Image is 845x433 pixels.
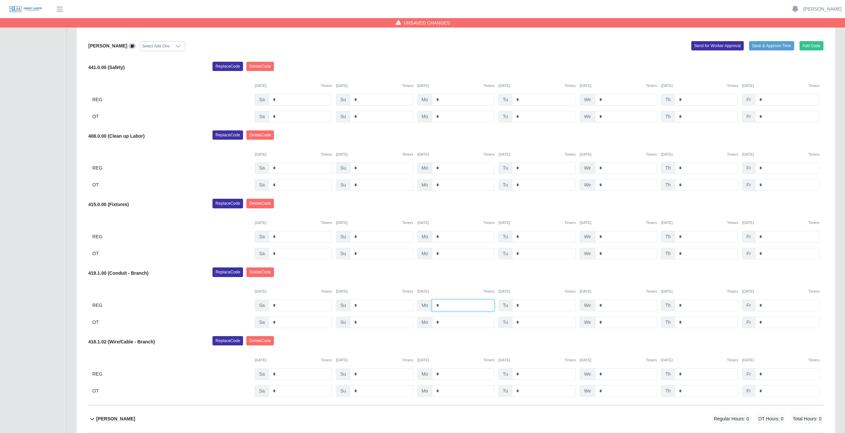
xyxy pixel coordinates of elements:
button: ReplaceCode [212,62,243,71]
span: Th [661,179,675,191]
div: [DATE] [742,83,819,89]
span: Th [661,94,675,106]
button: DeleteCode [246,130,274,140]
span: Tu [498,111,512,122]
div: [DATE] [336,83,413,89]
img: SLM Logo [9,6,42,13]
span: Mo [417,162,432,174]
button: ReplaceCode [212,130,243,140]
span: Fr [742,162,755,174]
div: [DATE] [661,152,738,157]
span: Sa [255,248,269,259]
span: We [580,179,595,191]
button: DeleteCode [246,267,274,277]
div: [DATE] [255,152,332,157]
span: Tu [498,300,512,311]
div: [DATE] [498,152,576,157]
button: ReplaceCode [212,199,243,208]
div: REG [92,368,251,380]
div: [DATE] [498,220,576,226]
button: Timers [483,220,495,226]
span: Sa [255,94,269,106]
button: Timers [646,152,657,157]
span: Su [336,300,350,311]
span: Mo [417,317,432,328]
div: [DATE] [336,220,413,226]
button: Timers [483,152,495,157]
button: Timers [483,357,495,363]
b: [PERSON_NAME] [88,43,127,48]
span: OT Hours: 0 [756,413,786,424]
div: [DATE] [255,289,332,294]
span: Fr [742,300,755,311]
button: Timers [402,152,413,157]
span: Mo [417,111,432,122]
span: Th [661,385,675,397]
span: Sa [255,111,269,122]
div: OT [92,385,251,397]
span: Mo [417,368,432,380]
div: [DATE] [255,83,332,89]
div: Select Add Ons [140,41,172,51]
button: Timers [808,289,819,294]
span: Mo [417,231,432,243]
span: Fr [742,111,755,122]
span: Total Hours: 0 [791,413,823,424]
button: Timers [808,220,819,226]
div: OT [92,179,251,191]
span: Mo [417,179,432,191]
div: [DATE] [336,289,413,294]
button: Timers [727,220,738,226]
span: We [580,317,595,328]
button: ReplaceCode [212,336,243,345]
div: [DATE] [417,152,495,157]
div: [DATE] [661,357,738,363]
span: Su [336,231,350,243]
button: Timers [402,357,413,363]
span: Su [336,111,350,122]
button: Timers [402,289,413,294]
div: [DATE] [742,289,819,294]
div: [DATE] [661,289,738,294]
button: Timers [808,152,819,157]
b: 441.0.00 (Safety) [88,65,125,70]
span: Fr [742,385,755,397]
b: [PERSON_NAME] [96,415,135,422]
span: Tu [498,368,512,380]
span: Tu [498,162,512,174]
span: Sa [255,162,269,174]
div: [DATE] [336,357,413,363]
button: Timers [483,289,495,294]
div: [DATE] [580,83,657,89]
div: [DATE] [498,357,576,363]
div: [DATE] [498,83,576,89]
button: Timers [646,289,657,294]
button: Timers [727,289,738,294]
b: 419.1.00 (Conduit - Branch) [88,270,148,276]
button: [PERSON_NAME] Regular Hours: 0 OT Hours: 0 Total Hours: 0 [88,405,823,432]
div: OT [92,248,251,259]
span: Tu [498,317,512,328]
button: Timers [564,289,576,294]
button: Timers [646,220,657,226]
button: Timers [727,83,738,89]
span: Tu [498,179,512,191]
button: Timers [321,83,332,89]
div: [DATE] [580,220,657,226]
div: [DATE] [255,357,332,363]
div: [DATE] [580,152,657,157]
button: Send for Worker Approval [691,41,744,50]
span: Fr [742,94,755,106]
span: Fr [742,317,755,328]
span: Th [661,300,675,311]
button: Timers [564,83,576,89]
span: Th [661,231,675,243]
a: [PERSON_NAME] [803,6,842,13]
button: Save & Approve Time [749,41,794,50]
div: [DATE] [255,220,332,226]
span: Fr [742,231,755,243]
div: [DATE] [417,83,495,89]
div: [DATE] [742,152,819,157]
div: [DATE] [417,220,495,226]
div: [DATE] [336,152,413,157]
